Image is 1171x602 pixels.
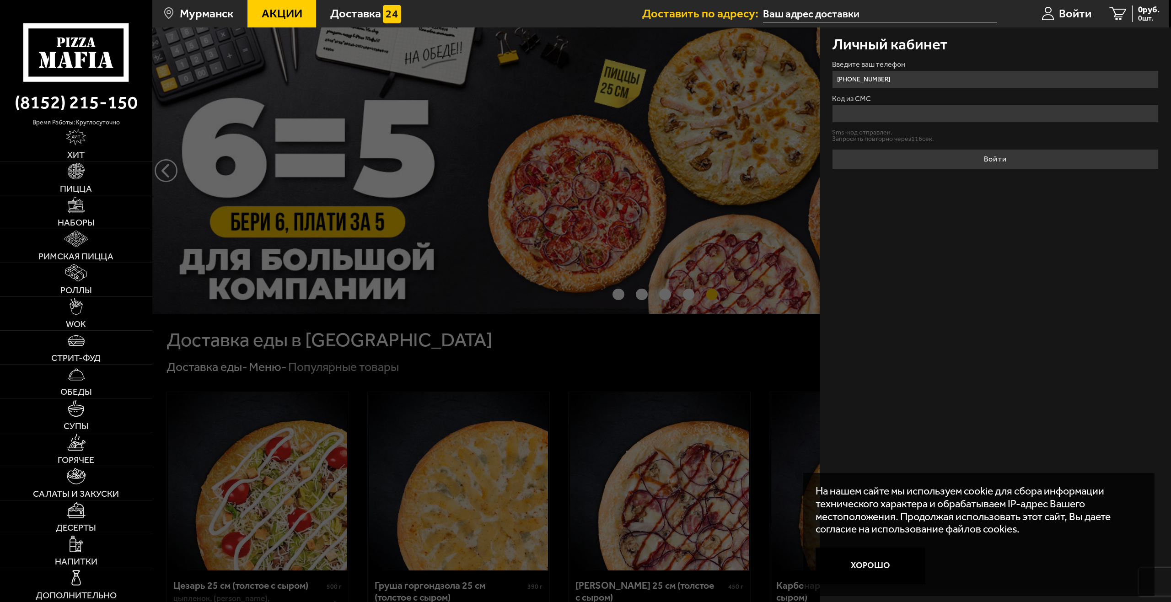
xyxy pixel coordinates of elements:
span: Салаты и закуски [33,489,119,499]
span: Напитки [55,557,97,566]
button: Войти [832,149,1159,169]
span: Мурманск [180,8,233,20]
input: Ваш адрес доставки [763,5,997,22]
span: Стрит-фуд [51,354,101,363]
span: Обеды [60,387,92,397]
label: Код из СМС [832,95,1159,102]
span: 0 руб. [1138,5,1160,14]
span: WOK [66,320,86,329]
span: Горячее [58,456,94,465]
span: Пицца [60,184,92,193]
button: Хорошо [816,548,925,584]
img: 15daf4d41897b9f0e9f617042186c801.svg [383,5,401,23]
span: Доставка [330,8,381,20]
span: Римская пицца [38,252,113,261]
span: Доставить по адресу: [642,8,763,20]
span: Роллы [60,286,92,295]
span: Хит [67,150,85,160]
span: Войти [1059,8,1091,20]
span: Акции [262,8,302,20]
span: Дополнительно [36,591,117,600]
span: Супы [64,422,89,431]
label: Введите ваш телефон [832,61,1159,68]
span: Наборы [58,218,95,227]
span: 0 шт. [1138,15,1160,22]
span: Десерты [56,523,96,532]
p: Sms-код отправлен. [832,129,1159,136]
p: На нашем сайте мы используем cookie для сбора информации технического характера и обрабатываем IP... [816,485,1137,536]
h3: Личный кабинет [832,37,947,52]
p: Запросить повторно через 116 сек. [832,136,1159,142]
